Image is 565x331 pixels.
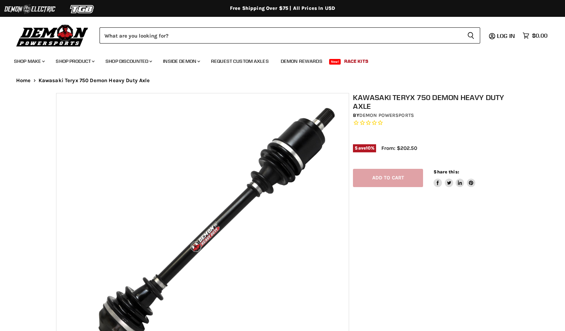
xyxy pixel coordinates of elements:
[462,27,480,44] button: Search
[39,78,150,84] span: Kawasaki Teryx 750 Demon Heavy Duty Axle
[434,169,459,174] span: Share this:
[329,59,341,65] span: New!
[50,54,99,68] a: Shop Product
[9,54,49,68] a: Shop Make
[2,5,563,12] div: Free Shipping Over $75 | All Prices In USD
[497,32,515,39] span: Log in
[353,144,376,152] span: Save %
[100,54,156,68] a: Shop Discounted
[275,54,328,68] a: Demon Rewards
[4,2,56,16] img: Demon Electric Logo 2
[100,27,462,44] input: Search
[14,23,91,48] img: Demon Powersports
[158,54,204,68] a: Inside Demon
[9,51,546,68] ul: Main menu
[353,112,513,119] div: by
[434,169,475,187] aside: Share this:
[366,145,371,151] span: 10
[2,78,563,84] nav: Breadcrumbs
[381,145,417,151] span: From: $202.50
[532,32,547,39] span: $0.00
[16,78,31,84] a: Home
[353,93,513,111] h1: Kawasaki Teryx 750 Demon Heavy Duty Axle
[339,54,374,68] a: Race Kits
[359,112,414,118] a: Demon Powersports
[494,33,519,39] a: Log in
[519,31,551,41] a: $0.00
[100,27,480,44] form: Product
[353,119,513,127] span: Rated 0.0 out of 5 stars 0 reviews
[56,2,109,16] img: TGB Logo 2
[206,54,274,68] a: Request Custom Axles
